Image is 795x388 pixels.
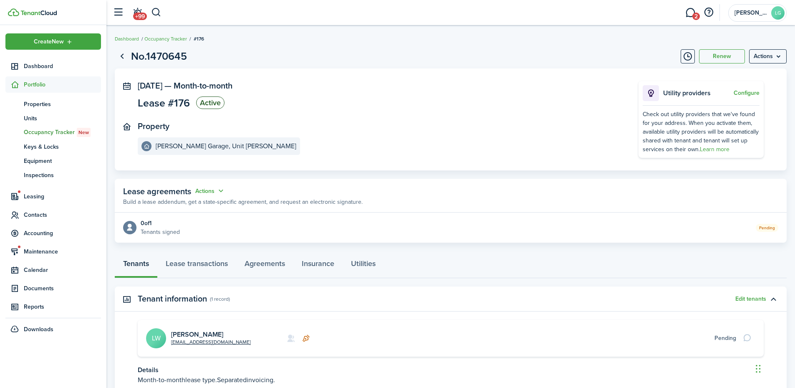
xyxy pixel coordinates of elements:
[24,229,101,238] span: Accounting
[138,375,764,385] p: Month-to-month Separated
[692,13,700,20] span: 2
[24,142,101,151] span: Keys & Locks
[195,186,225,196] button: Open menu
[129,2,145,23] a: Notifications
[171,330,223,339] a: [PERSON_NAME]
[195,186,225,196] button: Actions
[210,295,230,303] panel-main-subtitle: (1 record)
[115,35,139,43] a: Dashboard
[24,114,101,123] span: Units
[138,98,190,108] span: Lease #176
[5,58,101,74] a: Dashboard
[141,228,180,236] p: Tenants signed
[157,253,236,278] a: Lease transactions
[144,35,187,43] a: Occupancy Tracker
[151,5,162,20] button: Search
[115,49,129,63] a: Go back
[133,13,147,20] span: +99
[196,96,225,109] status: Active
[682,2,698,23] a: Messaging
[5,299,101,315] a: Reports
[749,49,787,63] menu-btn: Actions
[24,100,101,109] span: Properties
[749,49,787,63] button: Open menu
[24,80,101,89] span: Portfolio
[247,375,275,385] span: invoicing.
[700,145,729,154] a: Learn more
[24,62,101,71] span: Dashboard
[753,348,795,388] iframe: Chat Widget
[156,142,296,150] e-details-info-title: [PERSON_NAME] Garage, Unit [PERSON_NAME]
[643,110,760,154] div: Check out utility providers that we've found for your address. When you activate them, available ...
[756,356,761,381] div: Drag
[5,125,101,139] a: Occupancy TrackerNew
[699,49,745,63] button: Renew
[5,139,101,154] a: Keys & Locks
[734,90,760,96] button: Configure
[20,10,57,15] img: TenantCloud
[174,79,232,92] span: Month-to-month
[131,48,187,64] h1: No.1470645
[766,292,780,306] button: Toggle accordion
[5,111,101,125] a: Units
[5,33,101,50] button: Open menu
[663,88,732,98] p: Utility providers
[24,247,101,256] span: Maintenance
[138,122,169,131] panel-main-title: Property
[138,294,207,304] panel-main-title: Tenant information
[185,375,217,385] span: lease type.
[24,325,53,334] span: Downloads
[171,338,251,346] a: [EMAIL_ADDRESS][DOMAIN_NAME]
[771,6,785,20] avatar-text: LG
[714,334,736,342] div: Pending
[5,97,101,111] a: Properties
[343,253,384,278] a: Utilities
[702,5,716,20] button: Open resource center
[735,296,766,302] button: Edit tenants
[138,365,764,375] p: Details
[164,79,172,92] span: —
[24,210,101,219] span: Contacts
[24,128,101,137] span: Occupancy Tracker
[236,253,293,278] a: Agreements
[24,192,101,201] span: Leasing
[123,198,363,206] p: Build a lease addendum, get a state-specific agreement, and request an electronic signature.
[110,5,126,20] button: Open sidebar
[24,171,101,180] span: Inspections
[5,168,101,182] a: Inspections
[141,219,180,228] div: 0 of 1
[734,10,768,16] span: Langley Garage
[293,253,343,278] a: Insurance
[24,157,101,165] span: Equipment
[78,129,89,136] span: New
[5,154,101,168] a: Equipment
[681,49,695,63] button: Timeline
[123,185,191,198] span: Lease agreements
[138,79,162,92] span: [DATE]
[194,35,204,43] span: #176
[146,328,166,348] avatar-text: LW
[756,224,778,232] status: Pending
[24,302,101,311] span: Reports
[34,39,64,45] span: Create New
[24,266,101,274] span: Calendar
[8,8,19,16] img: TenantCloud
[24,284,101,293] span: Documents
